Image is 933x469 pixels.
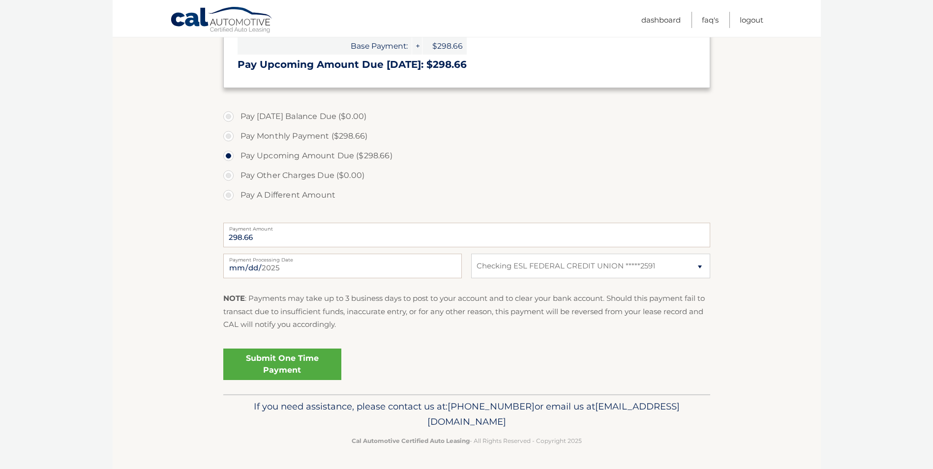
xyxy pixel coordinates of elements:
a: Cal Automotive [170,6,273,35]
strong: Cal Automotive Certified Auto Leasing [352,437,470,444]
input: Payment Amount [223,223,710,247]
a: Dashboard [641,12,681,28]
a: FAQ's [702,12,719,28]
input: Payment Date [223,254,462,278]
label: Pay A Different Amount [223,185,710,205]
label: Pay Monthly Payment ($298.66) [223,126,710,146]
a: Logout [740,12,763,28]
p: : Payments may take up to 3 business days to post to your account and to clear your bank account.... [223,292,710,331]
span: $298.66 [422,37,467,55]
label: Pay Other Charges Due ($0.00) [223,166,710,185]
label: Pay [DATE] Balance Due ($0.00) [223,107,710,126]
label: Pay Upcoming Amount Due ($298.66) [223,146,710,166]
label: Payment Amount [223,223,710,231]
strong: NOTE [223,293,245,303]
span: Base Payment: [238,37,412,55]
a: Submit One Time Payment [223,349,341,380]
h3: Pay Upcoming Amount Due [DATE]: $298.66 [238,59,696,71]
p: - All Rights Reserved - Copyright 2025 [230,436,704,446]
span: + [412,37,422,55]
p: If you need assistance, please contact us at: or email us at [230,399,704,430]
label: Payment Processing Date [223,254,462,262]
span: [PHONE_NUMBER] [448,401,535,412]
